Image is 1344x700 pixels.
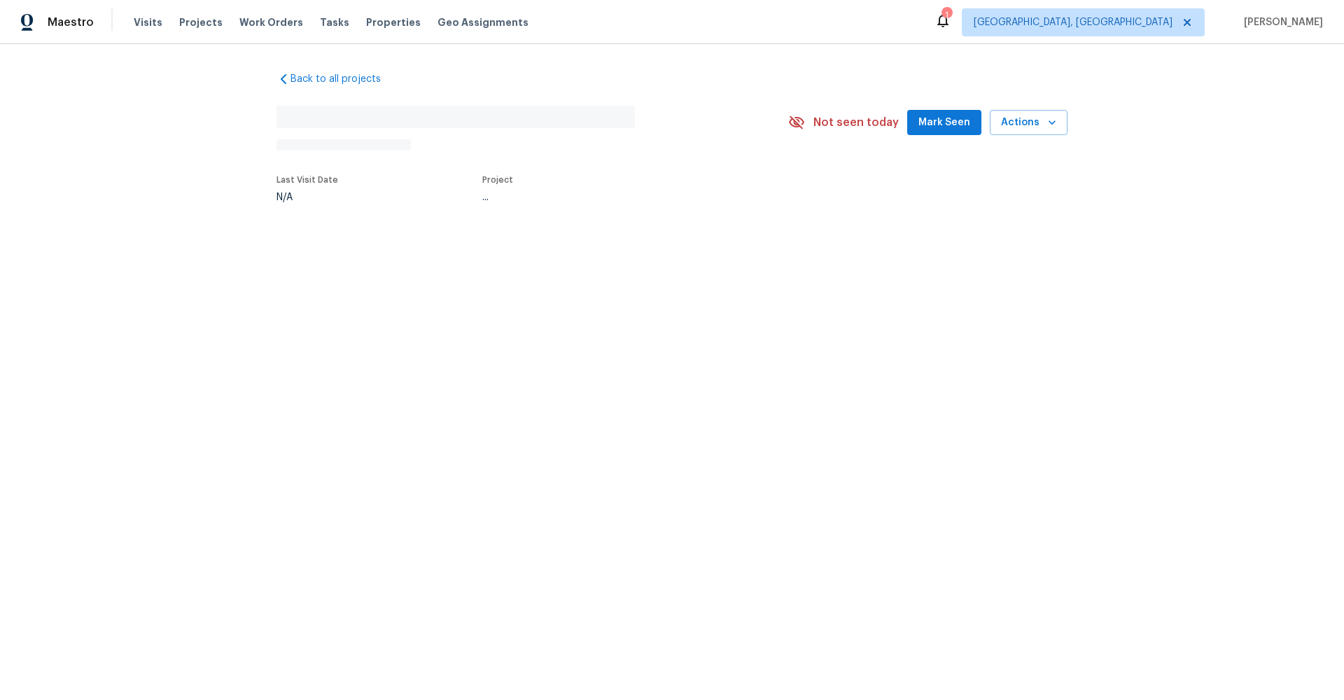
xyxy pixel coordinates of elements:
[48,15,94,29] span: Maestro
[974,15,1172,29] span: [GEOGRAPHIC_DATA], [GEOGRAPHIC_DATA]
[941,8,951,22] div: 1
[482,192,751,202] div: ...
[918,114,970,132] span: Mark Seen
[134,15,162,29] span: Visits
[179,15,223,29] span: Projects
[276,192,338,202] div: N/A
[437,15,528,29] span: Geo Assignments
[276,176,338,184] span: Last Visit Date
[239,15,303,29] span: Work Orders
[990,110,1067,136] button: Actions
[276,72,411,86] a: Back to all projects
[320,17,349,27] span: Tasks
[482,176,513,184] span: Project
[813,115,899,129] span: Not seen today
[1238,15,1323,29] span: [PERSON_NAME]
[907,110,981,136] button: Mark Seen
[1001,114,1056,132] span: Actions
[366,15,421,29] span: Properties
